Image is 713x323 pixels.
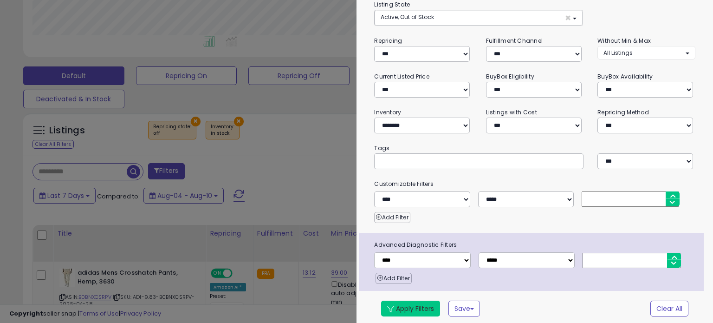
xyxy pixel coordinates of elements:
[381,301,440,316] button: Apply Filters
[376,273,411,284] button: Add Filter
[374,37,402,45] small: Repricing
[367,143,702,153] small: Tags
[367,179,702,189] small: Customizable Filters
[565,13,571,23] span: ×
[486,108,537,116] small: Listings with Cost
[374,108,401,116] small: Inventory
[597,37,651,45] small: Without Min & Max
[448,301,480,316] button: Save
[603,49,633,57] span: All Listings
[374,212,410,223] button: Add Filter
[374,73,429,80] small: Current Listed Price
[597,73,653,80] small: BuyBox Availability
[375,10,582,26] button: Active, Out of Stock ×
[381,13,434,21] span: Active, Out of Stock
[486,37,543,45] small: Fulfillment Channel
[597,46,695,59] button: All Listings
[486,73,534,80] small: BuyBox Eligibility
[367,240,703,250] span: Advanced Diagnostic Filters
[650,301,688,316] button: Clear All
[597,108,649,116] small: Repricing Method
[374,0,410,8] small: Listing State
